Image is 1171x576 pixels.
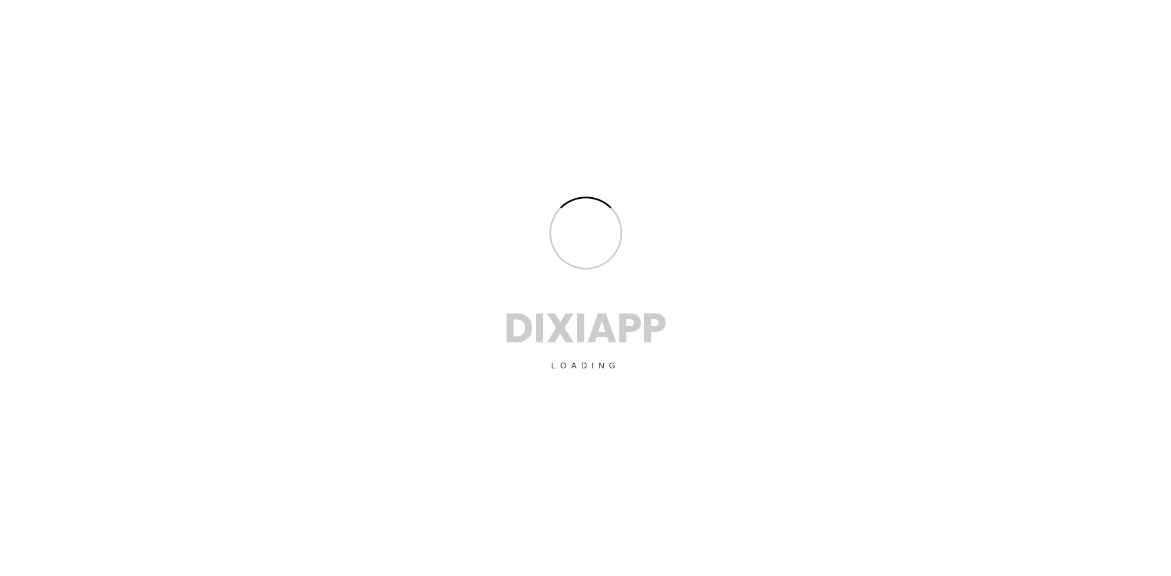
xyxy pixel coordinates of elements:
span: I [534,300,546,357]
span: P [642,300,667,357]
span: P [617,300,642,357]
span: X [546,300,575,357]
p: Loading [504,359,667,372]
span: A [587,300,617,357]
span: I [575,300,587,357]
span: D [504,300,534,357]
